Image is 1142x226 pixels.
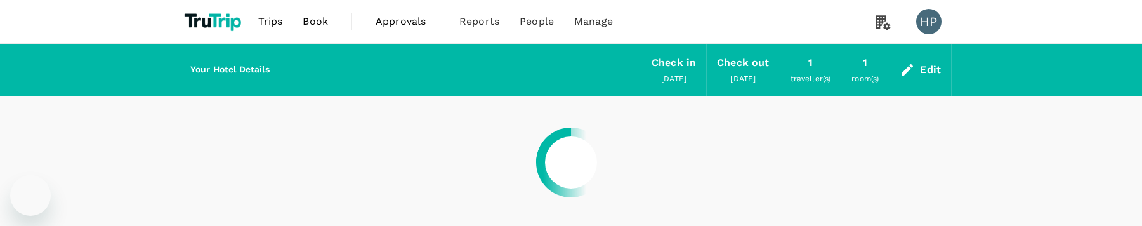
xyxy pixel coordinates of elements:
span: Trips [258,14,283,29]
div: Check out [717,54,769,72]
span: traveller(s) [791,74,831,83]
img: TruTrip logo [180,8,248,36]
h6: Your Hotel Details [190,63,270,77]
span: Reports [459,14,499,29]
span: Manage [574,14,613,29]
span: [DATE] [730,74,756,83]
div: 1 [863,54,867,72]
span: [DATE] [661,74,686,83]
iframe: Button to launch messaging window [10,175,51,216]
span: People [520,14,554,29]
span: Approvals [376,14,439,29]
div: 1 [808,54,813,72]
span: Book [303,14,328,29]
div: Edit [920,61,941,79]
div: HP [916,9,942,34]
span: room(s) [851,74,879,83]
div: Check in [652,54,696,72]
